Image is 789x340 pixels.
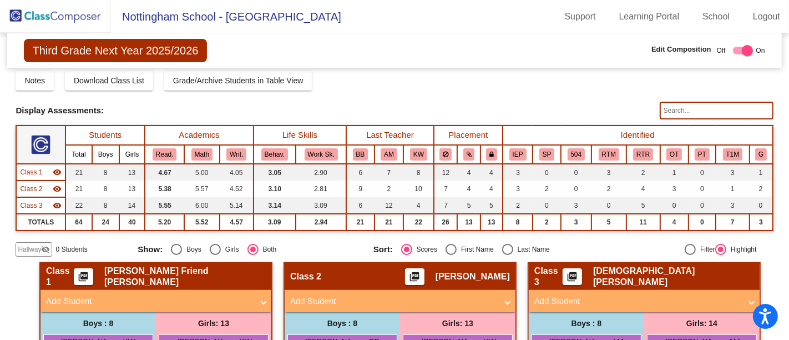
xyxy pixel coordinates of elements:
button: OT [666,148,682,161]
button: Work Sk. [305,148,338,161]
button: Writ. [226,148,246,161]
td: 8 [503,214,533,231]
td: 7 [716,214,749,231]
button: Grade/Archive Students in Table View [164,71,312,91]
button: G [755,148,767,161]
td: 4 [481,164,503,181]
td: 6 [346,164,374,181]
td: 0 [689,164,716,181]
span: [PERSON_NAME] Friend [PERSON_NAME] [104,266,266,288]
button: Print Students Details [563,268,582,285]
span: On [756,46,765,56]
td: 0 [660,197,689,214]
div: Scores [412,244,437,254]
td: 26 [434,214,458,231]
span: Edit Composition [651,44,711,55]
th: Life Skills [254,126,347,145]
mat-expansion-panel-header: Add Student [41,290,271,312]
td: 7 [434,197,458,214]
td: 3 [561,214,591,231]
th: Title 1 Math [716,145,749,164]
th: RTI Math [591,145,626,164]
button: Math [191,148,213,161]
th: RTI Reading [626,145,660,164]
td: 5.14 [220,197,254,214]
td: 0 [561,164,591,181]
div: Filter [696,244,715,254]
mat-panel-title: Add Student [534,295,741,308]
button: RTM [599,148,619,161]
td: 8 [92,164,119,181]
span: Nottingham School - [GEOGRAPHIC_DATA] [111,8,341,26]
td: 1 [660,164,689,181]
td: 3 [716,164,749,181]
td: 2 [750,181,773,197]
a: Learning Portal [610,8,689,26]
td: 3 [503,164,533,181]
td: 21 [65,164,92,181]
td: 6 [346,197,374,214]
span: Third Grade Next Year 2025/2026 [24,39,206,62]
td: 8 [403,164,433,181]
td: 5.57 [184,181,220,197]
th: Keep with students [457,145,480,164]
td: 2 [591,181,626,197]
th: Boys [92,145,119,164]
th: Academics [145,126,253,145]
th: Placement [434,126,503,145]
mat-expansion-panel-header: Add Student [285,290,515,312]
td: 21 [65,181,92,197]
mat-panel-title: Add Student [46,295,252,308]
td: Allison Friend Gray - No Class Name [16,164,65,181]
td: 5.52 [184,214,220,231]
td: 3.05 [254,164,296,181]
mat-radio-group: Select an option [373,244,601,255]
td: 4.05 [220,164,254,181]
span: [PERSON_NAME] [436,271,510,282]
a: Logout [744,8,789,26]
td: 5.38 [145,181,184,197]
td: 13 [481,214,503,231]
td: 2.94 [296,214,346,231]
td: 3 [591,164,626,181]
td: 4 [457,164,480,181]
button: Print Students Details [405,268,424,285]
td: 12 [434,164,458,181]
a: Support [556,8,605,26]
button: KW [410,148,427,161]
span: Class 1 [46,266,74,288]
th: Keep away students [434,145,458,164]
div: Boys : 8 [41,312,156,334]
td: 13 [119,164,145,181]
mat-icon: picture_as_pdf [566,271,579,287]
span: Download Class List [74,76,144,85]
td: 21 [346,214,374,231]
button: RTR [633,148,653,161]
mat-panel-title: Add Student [290,295,497,308]
div: Boys [182,244,201,254]
th: 504 Plan [561,145,591,164]
td: 4.67 [145,164,184,181]
th: Students [65,126,145,145]
td: 13 [119,181,145,197]
div: Girls: 13 [156,312,271,334]
td: 3 [716,197,749,214]
td: Heather Meattey - No Class Name [16,181,65,197]
span: [DEMOGRAPHIC_DATA][PERSON_NAME] [593,266,754,288]
div: Boys : 8 [285,312,400,334]
td: 3 [750,214,773,231]
mat-icon: picture_as_pdf [408,271,421,287]
div: Boys : 8 [529,312,644,334]
th: Girls [119,145,145,164]
th: Amelia Moore [375,145,404,164]
td: 2.81 [296,181,346,197]
td: 3 [660,181,689,197]
span: Grade/Archive Students in Table View [173,76,304,85]
td: 24 [92,214,119,231]
td: 11 [626,214,660,231]
td: 4 [403,197,433,214]
mat-icon: visibility_off [41,245,50,254]
td: 3.09 [254,214,296,231]
th: Total [65,145,92,164]
td: 1 [750,164,773,181]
